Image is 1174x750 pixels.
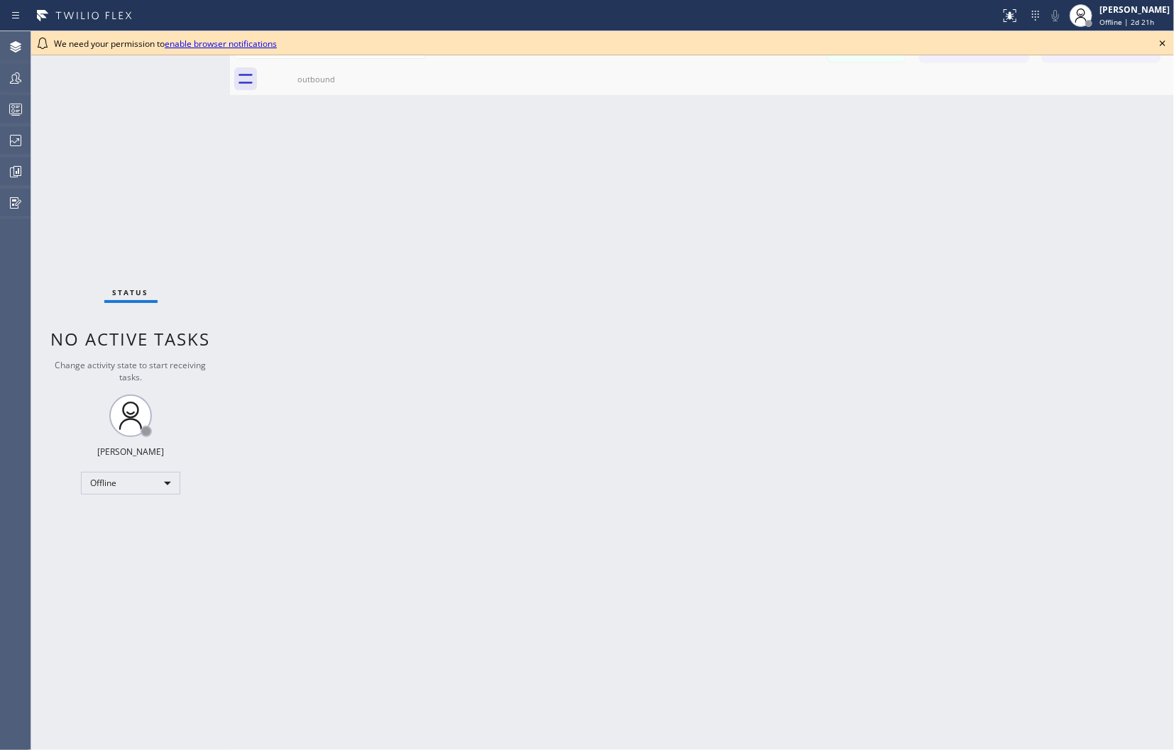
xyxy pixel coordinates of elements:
div: [PERSON_NAME] [1099,4,1170,16]
span: Offline | 2d 21h [1099,17,1154,27]
div: Offline [81,472,180,495]
span: No active tasks [51,327,211,351]
div: [PERSON_NAME] [97,446,164,458]
span: We need your permission to [54,38,277,50]
span: Status [113,287,149,297]
button: Mute [1046,6,1065,26]
a: enable browser notifications [165,38,277,50]
span: Change activity state to start receiving tasks. [55,359,207,383]
div: outbound [263,74,370,84]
